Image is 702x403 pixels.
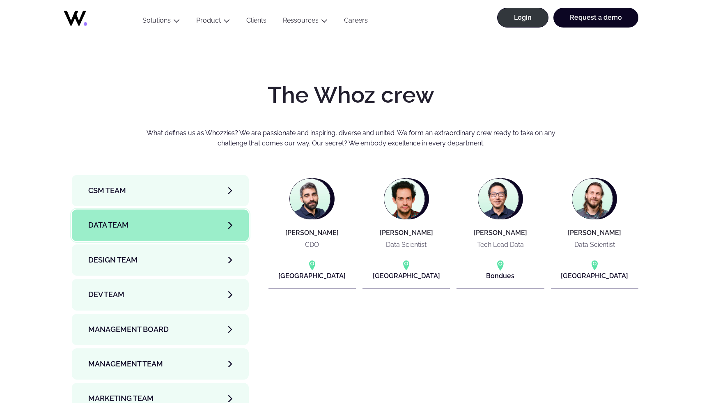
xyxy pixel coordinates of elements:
h4: [PERSON_NAME] [285,229,339,237]
h2: The Whoz crew [141,83,561,108]
img: Guillaume CHAMPION [290,179,330,219]
p: [GEOGRAPHIC_DATA] [373,271,440,281]
span: Data team [88,219,128,231]
p: Bondues [486,271,514,281]
a: Request a demo [553,8,638,28]
a: Careers [336,16,376,28]
img: Ivan SFEIR [384,179,424,219]
p: Data Scientist [574,239,615,250]
span: Design team [88,254,138,266]
p: [GEOGRAPHIC_DATA] [278,271,346,281]
a: Product [196,16,221,24]
span: Management Team [88,358,163,370]
h4: [PERSON_NAME] [474,229,527,237]
p: [GEOGRAPHIC_DATA] [561,271,628,281]
img: Xia ZHU [478,179,518,219]
p: Data Scientist [386,239,427,250]
img: Yannick BRIDE [572,179,613,219]
p: CDO [305,239,319,250]
h4: [PERSON_NAME] [568,229,621,237]
p: What defines us as Whozzies? We are passionate and inspiring, diverse and united. We form an extr... [141,128,561,149]
p: Tech Lead Data [477,239,524,250]
span: CSM team [88,185,126,196]
span: Management Board [88,324,169,335]
button: Ressources [275,16,336,28]
h4: [PERSON_NAME] [380,229,433,237]
a: Clients [238,16,275,28]
a: Login [497,8,548,28]
button: Product [188,16,238,28]
a: Ressources [283,16,319,24]
button: Solutions [134,16,188,28]
span: Dev team [88,289,124,300]
iframe: Chatbot [648,349,691,391]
